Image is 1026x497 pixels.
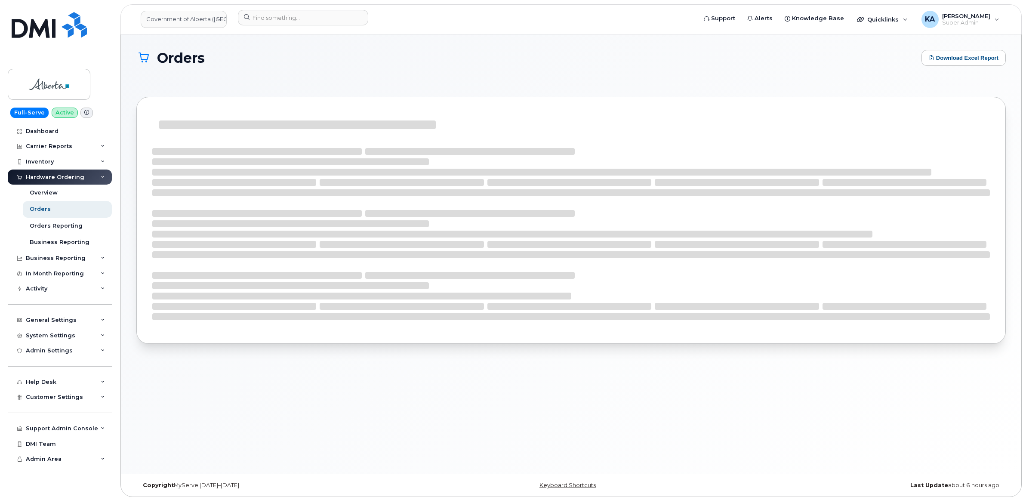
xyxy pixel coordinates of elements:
strong: Last Update [910,482,948,488]
span: Orders [157,50,205,65]
a: Keyboard Shortcuts [539,482,596,488]
div: MyServe [DATE]–[DATE] [136,482,426,489]
strong: Copyright [143,482,174,488]
div: about 6 hours ago [716,482,1006,489]
button: Download Excel Report [921,50,1006,66]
